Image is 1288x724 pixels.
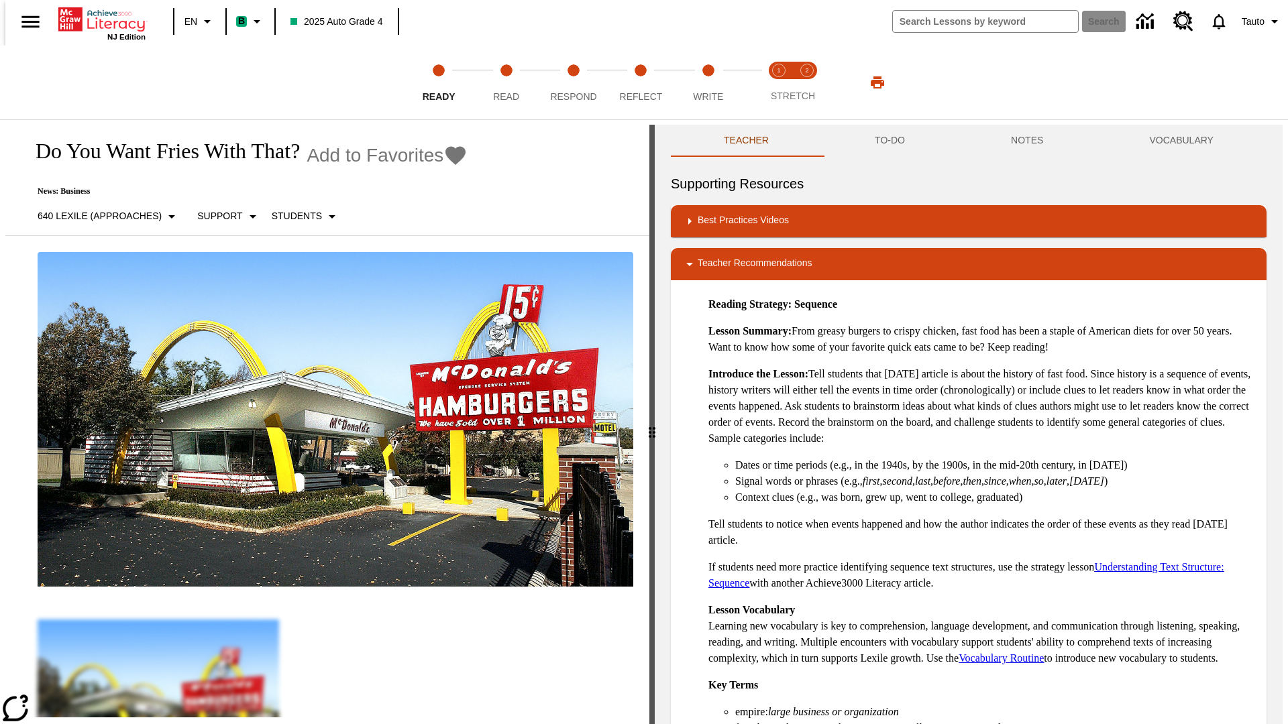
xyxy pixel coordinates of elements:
p: Teacher Recommendations [698,256,812,272]
em: when [1009,475,1032,487]
span: 2025 Auto Grade 4 [290,15,383,29]
h1: Do You Want Fries With That? [21,139,300,164]
span: EN [184,15,197,29]
button: Open side menu [11,2,50,42]
li: empire: [735,704,1256,720]
span: Reflect [620,91,663,102]
h6: Supporting Resources [671,173,1267,194]
p: Tell students that [DATE] article is about the history of fast food. Since history is a sequence ... [708,366,1256,446]
button: VOCABULARY [1096,125,1267,157]
strong: Sequence [794,298,837,310]
span: Read [493,91,519,102]
a: Resource Center, Will open in new tab [1165,3,1201,40]
div: Home [58,5,146,41]
button: Write step 5 of 5 [669,46,747,119]
em: first [863,475,880,487]
em: since [984,475,1006,487]
p: 640 Lexile (Approaches) [38,209,162,223]
span: Respond [550,91,596,102]
text: 2 [805,67,808,74]
li: Context clues (e.g., was born, grew up, went to college, graduated) [735,489,1256,505]
em: later [1046,475,1067,487]
p: If students need more practice identifying sequence text structures, use the strategy lesson with... [708,559,1256,591]
em: last [915,475,930,487]
button: Teacher [671,125,822,157]
em: so [1034,475,1044,487]
button: Reflect step 4 of 5 [602,46,680,119]
div: Instructional Panel Tabs [671,125,1267,157]
p: Tell students to notice when events happened and how the author indicates the order of these even... [708,516,1256,548]
button: Scaffolds, Support [192,204,266,229]
li: Signal words or phrases (e.g., , , , , , , , , , ) [735,473,1256,489]
span: Ready [423,91,455,102]
p: Students [272,209,322,223]
em: then [963,475,981,487]
a: Vocabulary Routine [959,652,1044,664]
button: Boost Class color is mint green. Change class color [231,9,270,34]
strong: Lesson Vocabulary [708,604,795,615]
button: Ready step 1 of 5 [400,46,478,119]
div: Best Practices Videos [671,205,1267,237]
div: Teacher Recommendations [671,248,1267,280]
button: Add to Favorites - Do You Want Fries With That? [307,143,468,167]
button: Print [856,70,899,95]
p: From greasy burgers to crispy chicken, fast food has been a staple of American diets for over 50 ... [708,323,1256,355]
div: activity [655,125,1283,724]
a: Data Center [1128,3,1165,40]
span: NJ Edition [107,33,146,41]
strong: Introduce the Lesson: [708,368,808,379]
button: Select Lexile, 640 Lexile (Approaches) [32,204,185,229]
button: Select Student [266,204,345,229]
span: Tauto [1242,15,1265,29]
span: Add to Favorites [307,145,443,166]
em: second [883,475,912,487]
button: Stretch Read step 1 of 2 [759,46,798,119]
strong: Reading Strategy: [708,298,792,310]
button: Language: EN, Select a language [178,9,221,34]
button: NOTES [958,125,1096,157]
strong: Lesson Summary: [708,325,792,337]
strong: Key Terms [708,679,758,690]
li: Dates or time periods (e.g., in the 1940s, by the 1900s, in the mid-20th century, in [DATE]) [735,457,1256,473]
div: reading [5,125,649,717]
button: Stretch Respond step 2 of 2 [788,46,826,119]
div: Press Enter or Spacebar and then press right and left arrow keys to move the slider [649,125,655,724]
a: Notifications [1201,4,1236,39]
p: Learning new vocabulary is key to comprehension, language development, and communication through ... [708,602,1256,666]
button: Read step 2 of 5 [467,46,545,119]
span: B [238,13,245,29]
img: One of the first McDonald's stores, with the iconic red sign and golden arches. [38,252,633,587]
span: STRETCH [771,90,815,101]
p: Support [197,209,242,223]
button: TO-DO [822,125,958,157]
text: 1 [777,67,780,74]
button: Profile/Settings [1236,9,1288,34]
span: Write [693,91,723,102]
em: [DATE] [1069,475,1104,487]
em: large business or organization [768,706,899,717]
p: News: Business [21,186,468,196]
button: Respond step 3 of 5 [535,46,612,119]
p: Best Practices Videos [698,213,789,229]
em: before [933,475,960,487]
input: search field [893,11,1078,32]
a: Understanding Text Structure: Sequence [708,561,1224,589]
